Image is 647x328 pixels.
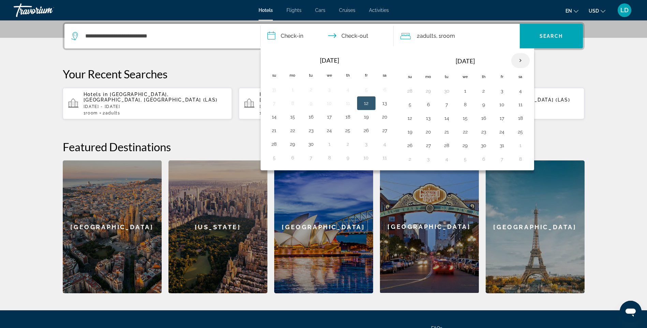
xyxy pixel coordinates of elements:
[441,141,452,150] button: Day 28
[342,112,353,122] button: Day 18
[269,85,280,94] button: Day 31
[261,24,394,48] button: Check in and out dates
[105,111,120,115] span: Adults
[379,98,390,108] button: Day 13
[380,160,479,293] a: [GEOGRAPHIC_DATA]
[287,139,298,149] button: Day 29
[497,154,508,164] button: Day 7
[287,85,298,94] button: Day 1
[274,160,373,293] a: [GEOGRAPHIC_DATA]
[63,160,162,293] a: [GEOGRAPHIC_DATA]
[515,100,526,109] button: Day 11
[436,31,455,41] span: , 1
[315,7,325,13] span: Cars
[616,3,633,17] button: User Menu
[361,139,372,149] button: Day 3
[103,111,120,115] span: 2
[361,153,372,162] button: Day 10
[441,100,452,109] button: Day 7
[361,98,372,108] button: Day 12
[423,113,434,123] button: Day 13
[515,154,526,164] button: Day 8
[460,86,471,96] button: Day 1
[324,126,335,135] button: Day 24
[620,7,629,14] span: LD
[423,100,434,109] button: Day 6
[515,127,526,137] button: Day 25
[239,88,408,120] button: Hotels in [GEOGRAPHIC_DATA], [GEOGRAPHIC_DATA], [GEOGRAPHIC_DATA] (LAS)[DATE][PERSON_NAME][DATE]1...
[478,127,489,137] button: Day 23
[361,85,372,94] button: Day 5
[405,127,415,137] button: Day 19
[405,113,415,123] button: Day 12
[460,100,471,109] button: Day 8
[423,154,434,164] button: Day 3
[486,160,585,293] a: [GEOGRAPHIC_DATA]
[324,139,335,149] button: Day 1
[306,98,317,108] button: Day 9
[423,141,434,150] button: Day 27
[342,139,353,149] button: Day 2
[565,8,572,14] span: en
[84,92,108,97] span: Hotels in
[342,85,353,94] button: Day 4
[324,153,335,162] button: Day 8
[306,153,317,162] button: Day 7
[379,85,390,94] button: Day 6
[260,104,403,109] p: [DATE][PERSON_NAME][DATE]
[306,85,317,94] button: Day 2
[342,153,353,162] button: Day 9
[14,1,82,19] a: Travorium
[283,53,376,68] th: [DATE]
[417,31,436,41] span: 2
[287,153,298,162] button: Day 6
[515,86,526,96] button: Day 4
[269,126,280,135] button: Day 21
[64,24,583,48] div: Search widget
[620,301,642,323] iframe: Button to launch messaging window
[441,154,452,164] button: Day 4
[269,139,280,149] button: Day 28
[168,160,267,293] a: [US_STATE]
[380,160,479,293] div: [GEOGRAPHIC_DATA]
[63,67,585,81] p: Your Recent Searches
[306,112,317,122] button: Day 16
[260,92,394,103] span: [GEOGRAPHIC_DATA], [GEOGRAPHIC_DATA], [GEOGRAPHIC_DATA] (LAS)
[540,33,563,39] span: Search
[478,86,489,96] button: Day 2
[339,7,355,13] span: Cruises
[269,153,280,162] button: Day 5
[478,100,489,109] button: Day 9
[405,100,415,109] button: Day 5
[511,53,530,68] button: Next month
[497,100,508,109] button: Day 10
[287,112,298,122] button: Day 15
[287,126,298,135] button: Day 22
[286,7,302,13] a: Flights
[478,154,489,164] button: Day 6
[84,111,98,115] span: 1
[460,141,471,150] button: Day 29
[441,113,452,123] button: Day 14
[460,154,471,164] button: Day 5
[420,33,436,39] span: Adults
[394,24,520,48] button: Travelers: 2 adults, 0 children
[423,127,434,137] button: Day 20
[441,33,455,39] span: Room
[260,92,284,97] span: Hotels in
[565,6,578,16] button: Change language
[379,112,390,122] button: Day 20
[269,112,280,122] button: Day 14
[342,98,353,108] button: Day 11
[497,86,508,96] button: Day 3
[369,7,389,13] a: Activities
[287,98,298,108] button: Day 8
[515,141,526,150] button: Day 1
[361,126,372,135] button: Day 26
[423,86,434,96] button: Day 29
